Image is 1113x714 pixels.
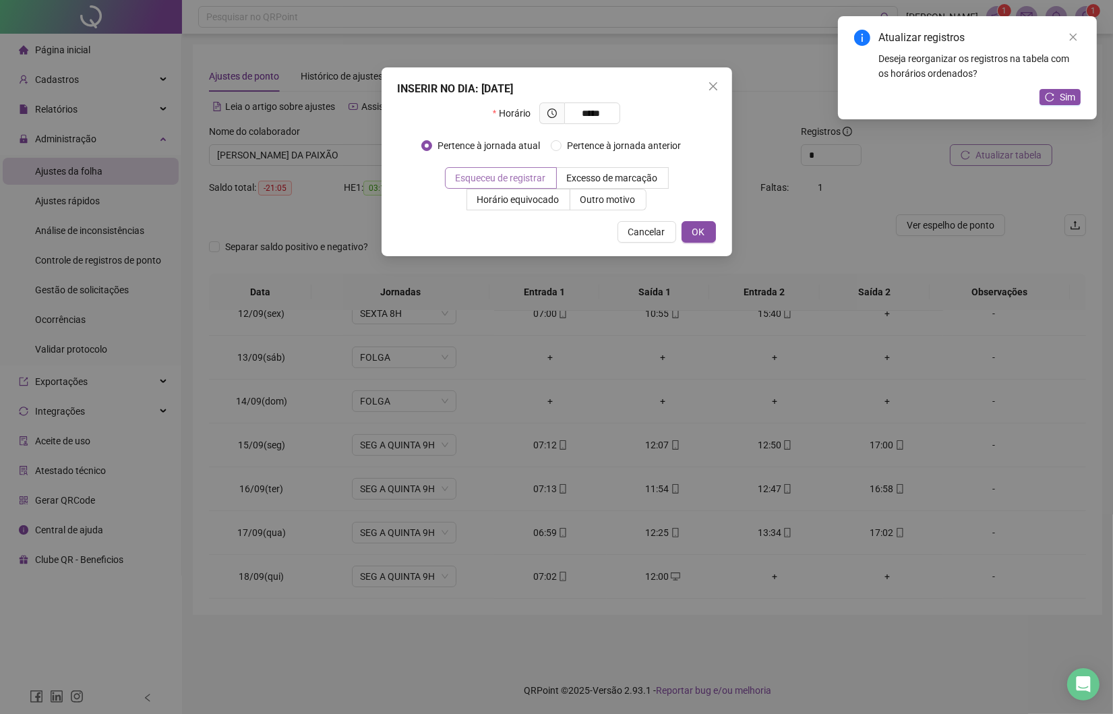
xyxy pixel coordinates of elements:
span: OK [692,225,705,239]
div: Atualizar registros [878,30,1081,46]
span: close [708,81,719,92]
div: INSERIR NO DIA : [DATE] [398,81,716,97]
button: Cancelar [618,221,676,243]
span: Cancelar [628,225,665,239]
span: Outro motivo [580,194,636,205]
span: close [1069,32,1078,42]
button: OK [682,221,716,243]
span: Esqueceu de registrar [456,173,546,183]
button: Close [702,76,724,97]
button: Sim [1040,89,1081,105]
span: reload [1045,92,1054,102]
span: Sim [1060,90,1075,105]
label: Horário [493,102,539,124]
span: clock-circle [547,109,557,118]
a: Close [1066,30,1081,44]
div: Open Intercom Messenger [1067,668,1100,701]
span: Pertence à jornada anterior [562,138,686,153]
span: Horário equivocado [477,194,560,205]
span: info-circle [854,30,870,46]
div: Deseja reorganizar os registros na tabela com os horários ordenados? [878,51,1081,81]
span: Pertence à jornada atual [432,138,545,153]
span: Excesso de marcação [567,173,658,183]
